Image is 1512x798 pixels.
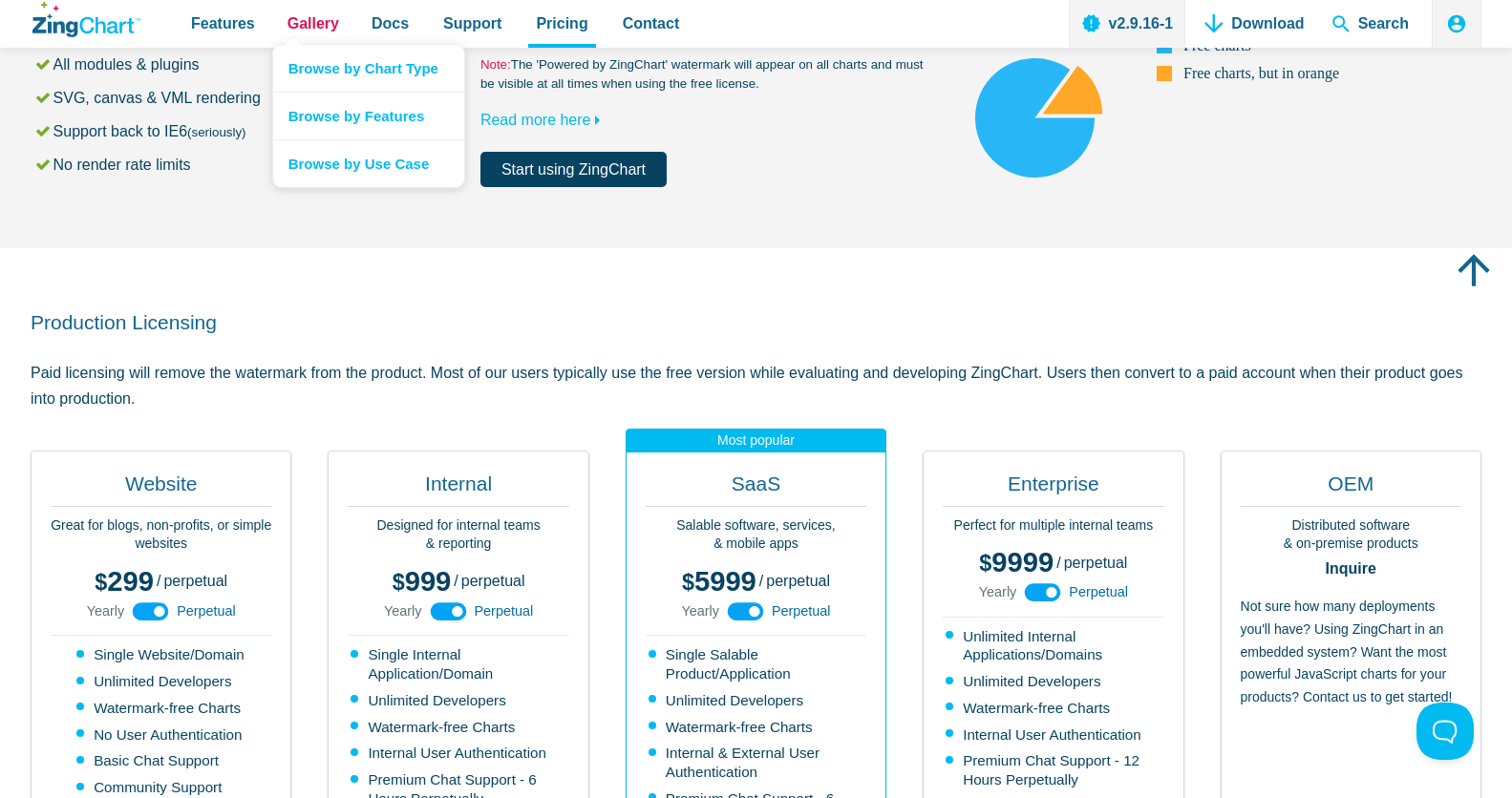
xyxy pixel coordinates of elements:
[536,10,587,36] span: Pricing
[32,2,140,37] a: ZingChart Logo. Click to return to the homepage
[1241,561,1461,577] strong: Inquire
[943,516,1163,535] p: Perfect for multiple internal teams
[480,55,930,94] small: The 'Powered by ZingChart' watermark will appear on all charts and must be visible at all times w...
[351,645,568,683] li: Single Internal Application/Domain
[273,139,464,187] a: Browse by Use Case
[772,604,831,618] span: Perpetual
[384,604,421,618] span: Yearly
[287,10,339,36] span: Gallery
[87,604,124,618] span: Yearly
[681,604,718,618] span: Yearly
[1064,555,1128,571] span: perpetual
[372,10,409,36] span: Docs
[682,566,756,597] span: 5999
[1416,703,1474,760] iframe: Toggle Customer Support
[351,691,568,710] li: Unlimited Developers
[76,751,248,770] li: Basic Chat Support
[33,118,480,144] li: Support back to IE6
[979,547,1054,577] span: 9999
[946,672,1163,691] li: Unlimited Developers
[454,574,458,589] span: /
[480,112,608,128] a: Read more here
[623,10,680,36] span: Contact
[649,691,866,710] li: Unlimited Developers
[95,566,154,597] span: 299
[348,471,568,507] h2: Internal
[766,573,830,589] span: perpetual
[1241,471,1461,507] h2: OEM
[76,778,248,797] li: Community Support
[351,718,568,737] li: Watermark-free Charts
[946,751,1163,789] li: Premium Chat Support - 12 Hours Perpetually
[649,645,866,683] li: Single Salable Product/Application
[273,45,464,92] a: Browse by Chart Type
[348,516,568,554] p: Designed for internal teams & reporting
[946,725,1163,745] li: Internal User Authentication
[351,744,568,763] li: Internal User Authentication
[443,10,501,36] span: Support
[31,309,1481,335] h2: Production Licensing
[76,725,248,745] li: No User Authentication
[646,516,866,554] p: Salable software, services, & mobile apps
[33,52,480,77] li: All modules & plugins
[76,645,248,664] li: Single Website/Domain
[163,573,227,589] span: perpetual
[759,574,763,589] span: /
[33,85,480,111] li: SVG, canvas & VML rendering
[943,471,1163,507] h2: Enterprise
[157,574,160,589] span: /
[946,699,1163,718] li: Watermark-free Charts
[177,604,236,618] span: Perpetual
[1241,516,1461,554] p: Distributed software & on-premise products
[393,566,452,597] span: 999
[979,585,1016,598] span: Yearly
[51,516,271,554] p: Great for blogs, non-profits, or simple websites
[1069,585,1128,598] span: Perpetual
[480,152,667,187] a: Start using ZingChart
[649,718,866,737] li: Watermark-free Charts
[76,672,248,691] li: Unlimited Developers
[191,10,255,36] span: Features
[51,471,271,507] h2: Website
[649,744,866,782] li: Internal & External User Authentication
[475,604,534,618] span: Perpetual
[461,573,525,589] span: perpetual
[946,627,1163,665] li: Unlimited Internal Applications/Domains
[273,92,464,139] a: Browse by Features
[187,125,245,139] small: (seriously)
[33,152,480,178] li: No render rate limits
[480,57,511,72] span: Note:
[76,699,248,718] li: Watermark-free Charts
[31,360,1481,411] p: Paid licensing will remove the watermark from the product. Most of our users typically use the fr...
[646,471,866,507] h2: SaaS
[1056,556,1060,571] span: /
